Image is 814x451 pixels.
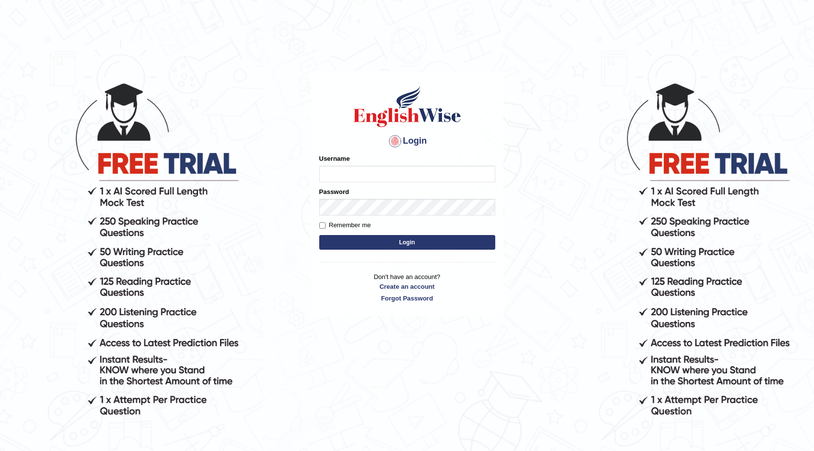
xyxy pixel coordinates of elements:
[319,272,495,302] p: Don't have an account?
[319,282,495,291] a: Create an account
[319,222,326,229] input: Remember me
[319,154,350,163] label: Username
[352,85,463,129] img: Logo of English Wise sign in for intelligent practice with AI
[319,220,371,230] label: Remember me
[319,187,349,196] label: Password
[319,294,495,303] a: Forgot Password
[319,235,495,250] button: Login
[319,133,495,149] h4: Login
